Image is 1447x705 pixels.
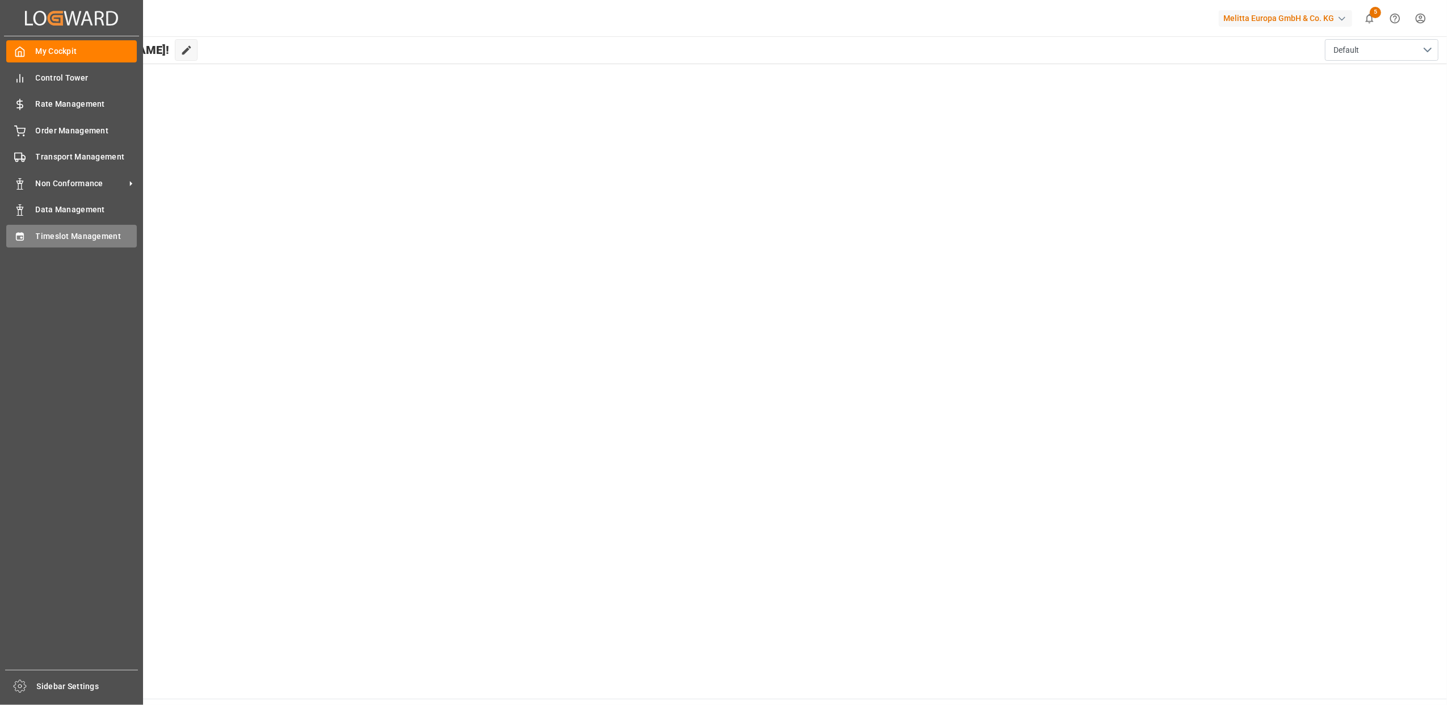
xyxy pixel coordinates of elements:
[6,119,137,141] a: Order Management
[36,98,137,110] span: Rate Management
[36,45,137,57] span: My Cockpit
[36,151,137,163] span: Transport Management
[1325,39,1438,61] button: open menu
[37,681,139,693] span: Sidebar Settings
[1382,6,1408,31] button: Help Center
[36,178,125,190] span: Non Conformance
[36,72,137,84] span: Control Tower
[1357,6,1382,31] button: show 5 new notifications
[1219,10,1352,27] div: Melitta Europa GmbH & Co. KG
[6,40,137,62] a: My Cockpit
[1370,7,1381,18] span: 5
[6,93,137,115] a: Rate Management
[6,146,137,168] a: Transport Management
[6,66,137,89] a: Control Tower
[6,225,137,247] a: Timeslot Management
[36,125,137,137] span: Order Management
[1333,44,1359,56] span: Default
[1219,7,1357,29] button: Melitta Europa GmbH & Co. KG
[36,204,137,216] span: Data Management
[36,230,137,242] span: Timeslot Management
[6,199,137,221] a: Data Management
